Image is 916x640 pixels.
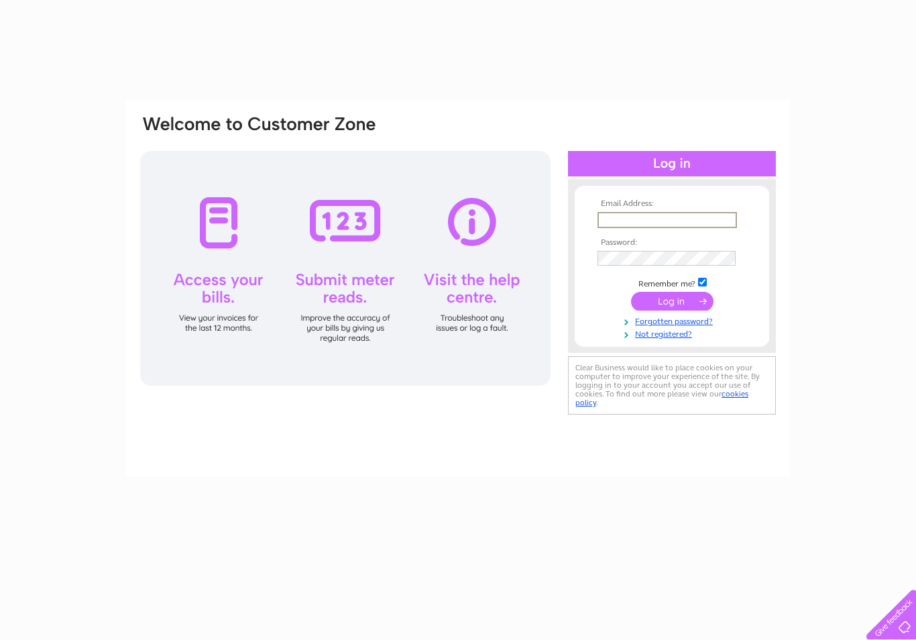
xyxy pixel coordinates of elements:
[631,292,713,311] input: Submit
[568,356,776,415] div: Clear Business would like to place cookies on your computer to improve your experience of the sit...
[594,276,750,289] td: Remember me?
[594,199,750,209] th: Email Address:
[575,389,748,407] a: cookies policy
[597,327,750,339] a: Not registered?
[594,238,750,248] th: Password:
[597,314,750,327] a: Forgotten password?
